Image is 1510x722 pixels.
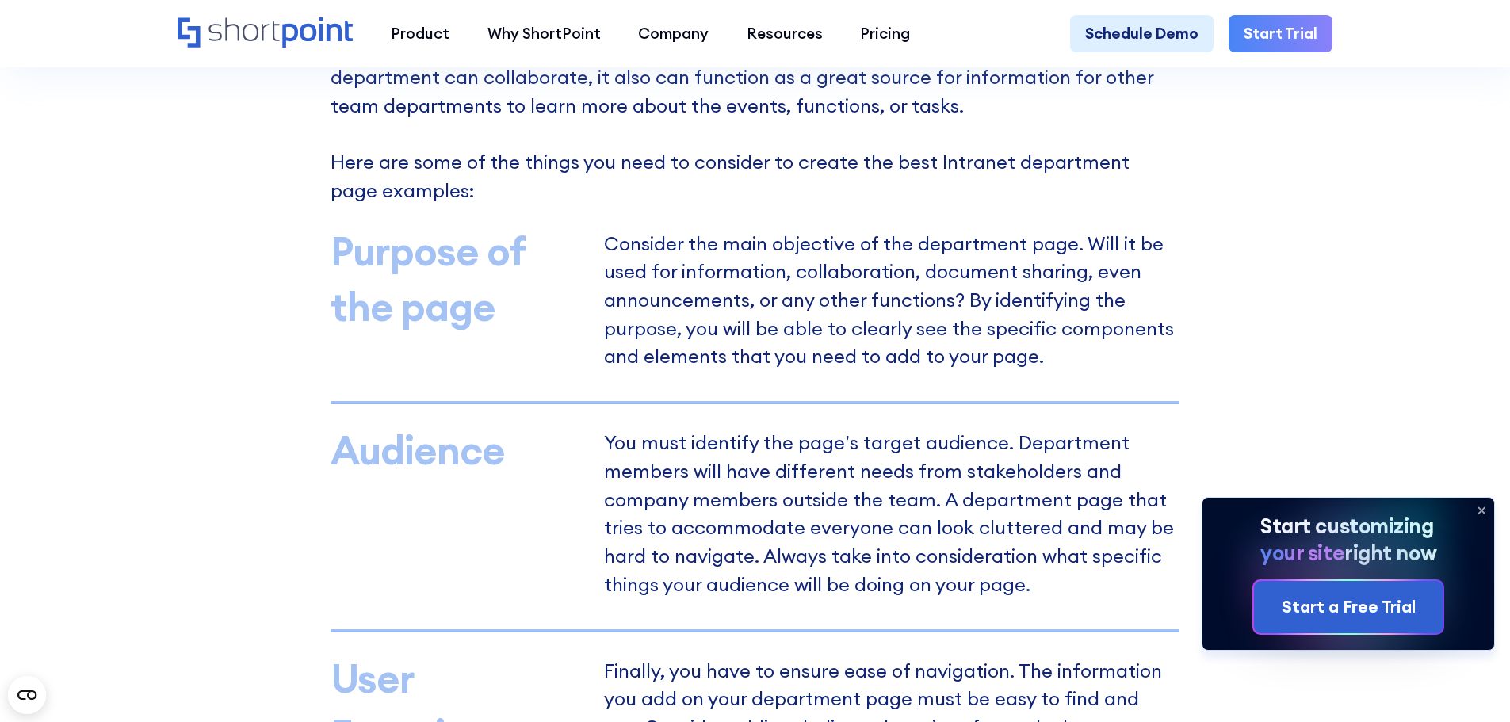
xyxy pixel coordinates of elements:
a: Why ShortPoint [468,15,620,53]
a: Start a Free Trial [1254,581,1443,633]
div: Audience [331,422,583,478]
a: Start Trial [1229,15,1332,53]
div: Company [638,22,709,45]
div: Why ShortPoint [487,22,601,45]
p: Consider the main objective of the department page. Will it be used for information, collaboratio... [604,235,1179,371]
a: Pricing [842,15,930,53]
p: You must identify the page’s target audience. Department members will have different needs from s... [604,434,1179,598]
div: Pricing [860,22,910,45]
a: Company [619,15,728,53]
a: Schedule Demo [1070,15,1214,53]
a: Resources [728,15,842,53]
button: Open CMP widget [8,676,46,714]
div: Start a Free Trial [1282,594,1416,620]
div: Purpose of the page [331,223,583,334]
div: Product [391,22,449,45]
a: Home [178,17,353,50]
a: Product [372,15,468,53]
div: Resources [747,22,823,45]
